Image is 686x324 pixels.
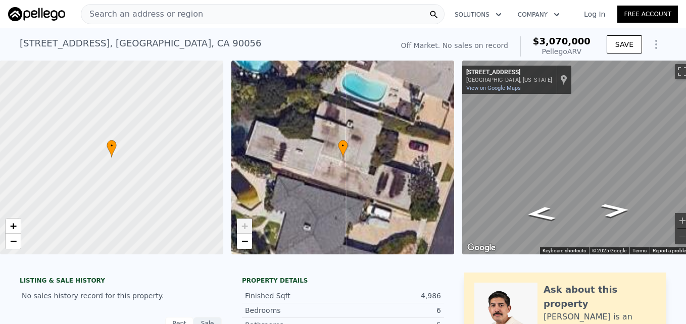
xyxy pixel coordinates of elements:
[466,69,552,77] div: [STREET_ADDRESS]
[646,34,666,55] button: Show Options
[533,36,591,46] span: $3,070,000
[81,8,203,20] span: Search an address or region
[242,277,444,285] div: Property details
[10,220,17,232] span: +
[338,140,348,157] div: •
[338,141,348,150] span: •
[510,6,568,24] button: Company
[533,46,591,57] div: Pellego ARV
[8,7,65,21] img: Pellego
[107,140,117,157] div: •
[572,9,617,19] a: Log In
[544,283,656,311] div: Ask about this property
[543,247,586,254] button: Keyboard shortcuts
[20,287,222,305] div: No sales history record for this property.
[343,305,441,315] div: 6
[241,220,248,232] span: +
[343,291,441,301] div: 4,986
[466,77,552,83] div: [GEOGRAPHIC_DATA], [US_STATE]
[632,248,647,253] a: Terms
[589,200,643,221] path: Go North, Bedford Ave
[245,305,343,315] div: Bedrooms
[237,219,252,234] a: Zoom in
[607,35,642,53] button: SAVE
[513,203,568,225] path: Go South, Bedford Ave
[245,291,343,301] div: Finished Sqft
[465,241,498,254] img: Google
[465,241,498,254] a: Open this area in Google Maps (opens a new window)
[241,235,248,247] span: −
[20,36,262,50] div: [STREET_ADDRESS] , [GEOGRAPHIC_DATA] , CA 90056
[20,277,222,287] div: LISTING & SALE HISTORY
[6,219,21,234] a: Zoom in
[466,85,521,91] a: View on Google Maps
[560,74,567,85] a: Show location on map
[10,235,17,247] span: −
[6,234,21,249] a: Zoom out
[447,6,510,24] button: Solutions
[107,141,117,150] span: •
[237,234,252,249] a: Zoom out
[592,248,626,253] span: © 2025 Google
[401,40,508,50] div: Off Market. No sales on record
[617,6,678,23] a: Free Account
